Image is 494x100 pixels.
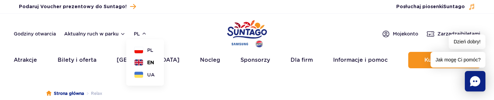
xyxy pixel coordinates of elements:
a: Nocleg [200,52,220,68]
button: UA [134,71,155,78]
span: PL [147,47,153,54]
a: [GEOGRAPHIC_DATA] [117,52,179,68]
span: Zarządzaj biletami [437,30,480,37]
a: Park of Poland [227,17,267,48]
span: Posłuchaj piosenki [396,3,465,10]
a: Podaruj Voucher prezentowy do Suntago! [19,2,136,11]
div: Chat [465,71,485,91]
span: Moje konto [393,30,418,37]
a: Sponsorzy [240,52,270,68]
li: Relax [84,90,102,97]
button: pl [134,30,147,37]
button: Kup teraz [408,52,480,68]
span: EN [147,59,154,66]
a: Strona główna [46,90,84,97]
button: EN [134,59,154,66]
button: Posłuchaj piosenkiSuntago [396,3,475,10]
span: Suntago [443,4,465,9]
span: UA [147,71,155,78]
button: PL [134,47,153,54]
button: Aktualny ruch w parku [64,31,126,37]
span: Jak mogę Ci pomóc? [431,52,485,68]
a: Dla firm [291,52,313,68]
span: Dzień dobry! [449,34,485,49]
a: Zarządzajbiletami [426,30,480,38]
dialog: Dialog wyboru języka [126,39,164,86]
span: Podaruj Voucher prezentowy do Suntago! [19,3,127,10]
a: Bilety i oferta [58,52,96,68]
a: Atrakcje [14,52,37,68]
a: Godziny otwarcia [14,30,56,37]
a: Mojekonto [382,30,418,38]
a: Informacje i pomoc [333,52,388,68]
span: Kup teraz [424,57,451,63]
